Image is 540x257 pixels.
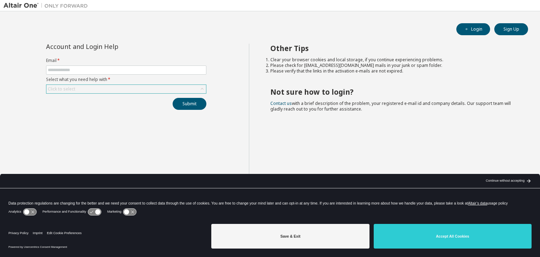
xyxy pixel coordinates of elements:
[270,57,516,63] li: Clear your browser cookies and local storage, if you continue experiencing problems.
[270,44,516,53] h2: Other Tips
[48,86,75,92] div: Click to select
[270,68,516,74] li: Please verify that the links in the activation e-mails are not expired.
[270,100,292,106] a: Contact us
[173,98,206,110] button: Submit
[270,87,516,96] h2: Not sure how to login?
[46,58,206,63] label: Email
[270,63,516,68] li: Please check for [EMAIL_ADDRESS][DOMAIN_NAME] mails in your junk or spam folder.
[494,23,528,35] button: Sign Up
[46,44,174,49] div: Account and Login Help
[46,85,206,93] div: Click to select
[46,77,206,82] label: Select what you need help with
[456,23,490,35] button: Login
[270,100,511,112] span: with a brief description of the problem, your registered e-mail id and company details. Our suppo...
[4,2,91,9] img: Altair One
